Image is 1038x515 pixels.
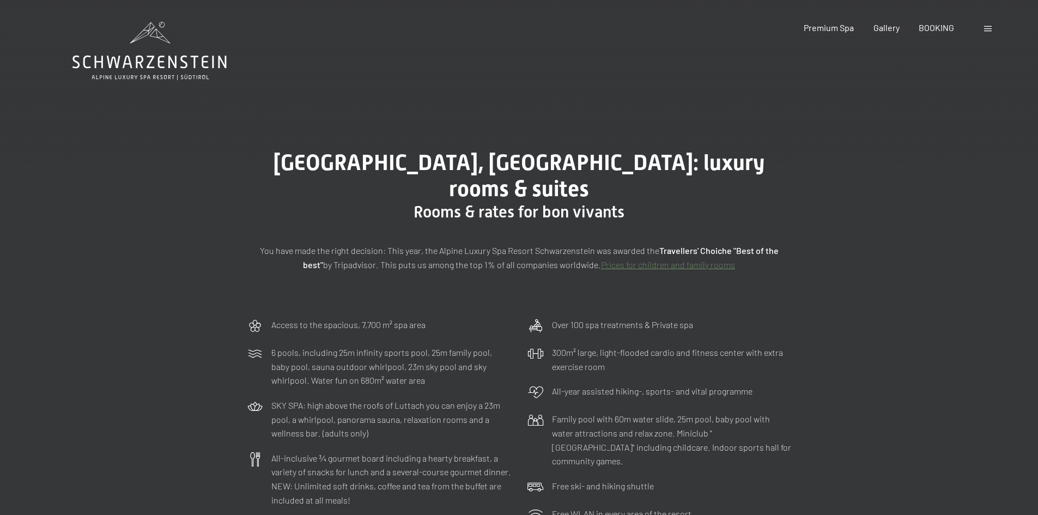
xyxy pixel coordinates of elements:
[271,346,511,387] p: 6 pools, including 25m infinity sports pool, 25m family pool, baby pool, sauna outdoor whirlpool,...
[552,479,654,493] p: Free ski- and hiking shuttle
[271,451,511,507] p: All-inclusive ¾ gourmet board including a hearty breakfast, a variety of snacks for lunch and a s...
[303,245,779,270] strong: Travellers' Choiche "Best of the best"
[552,346,792,373] p: 300m² large, light-flooded cardio and fitness center with extra exercise room
[919,22,954,33] a: BOOKING
[552,318,693,332] p: Over 100 spa treatments & Private spa
[873,22,900,33] a: Gallery
[274,150,764,202] span: [GEOGRAPHIC_DATA], [GEOGRAPHIC_DATA]: luxury rooms & suites
[414,202,624,221] span: Rooms & rates for bon vivants
[247,244,792,271] p: You have made the right decision: This year, the Alpine Luxury Spa Resort Schwarzenstein was awar...
[271,398,511,440] p: SKY SPA: high above the roofs of Luttach you can enjoy a 23m pool, a whirlpool, panorama sauna, r...
[271,318,426,332] p: Access to the spacious, 7,700 m² spa area
[804,22,854,33] a: Premium Spa
[552,412,792,468] p: Family pool with 60m water slide, 25m pool, baby pool with water attractions and relax zone. Mini...
[552,384,752,398] p: All-year assisted hiking-, sports- and vital programme
[601,259,735,270] a: Prices for children and family rooms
